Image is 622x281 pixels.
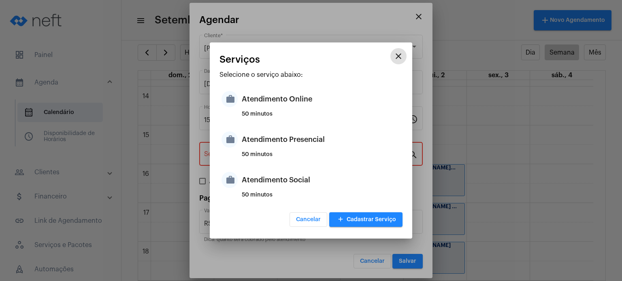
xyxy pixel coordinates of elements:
button: Cadastrar Serviço [329,212,403,227]
mat-icon: close [394,51,403,61]
span: Serviços [219,54,260,65]
div: 50 minutos [242,192,400,204]
div: 50 minutos [242,152,400,164]
div: Atendimento Social [242,168,400,192]
mat-icon: work [222,172,238,188]
div: 50 minutos [242,111,400,123]
p: Selecione o serviço abaixo: [219,71,403,78]
div: Atendimento Presencial [242,127,400,152]
span: Cancelar [296,217,321,222]
mat-icon: work [222,131,238,148]
div: Atendimento Online [242,87,400,111]
button: Cancelar [290,212,327,227]
span: Cadastrar Serviço [336,217,396,222]
mat-icon: add [336,214,345,225]
mat-icon: work [222,91,238,107]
